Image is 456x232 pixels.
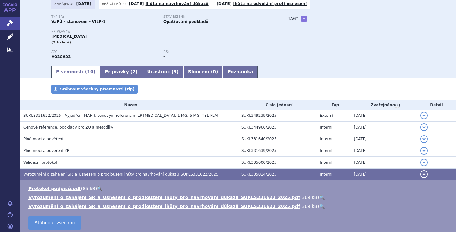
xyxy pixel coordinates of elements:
[174,69,177,74] span: 9
[238,122,317,133] td: SUKL344966/2025
[28,194,450,201] li: ( )
[320,125,332,129] span: Interní
[420,123,428,131] button: detail
[395,103,400,108] abbr: (?)
[223,66,258,78] a: Poznámka
[83,186,95,191] span: 85 kB
[351,122,417,133] td: [DATE]
[51,15,157,19] p: Typ SŘ:
[51,55,71,59] strong: OSILODROSTAT
[351,110,417,122] td: [DATE]
[54,1,74,6] span: Zahájeno:
[28,195,300,200] a: Vyrozumeni_o_zahajeni_SR_a_Usneseni_o_prodlouzeni_lhuty_pro_navrhovani_dukazu_SUKLS331622_2025.pdf
[288,15,298,23] h3: Tagy
[213,69,216,74] span: 0
[23,137,63,141] span: Plné moci a pověření
[420,112,428,119] button: detail
[76,2,92,6] strong: [DATE]
[420,170,428,178] button: detail
[146,2,209,6] a: lhůta na navrhování důkazů
[51,66,100,78] a: Písemnosti (10)
[320,149,332,153] span: Interní
[320,172,332,176] span: Interní
[163,19,208,24] strong: Opatřování podkladů
[238,169,317,180] td: SUKL335014/2025
[129,2,144,6] strong: [DATE]
[142,66,183,78] a: Účastníci (9)
[351,145,417,157] td: [DATE]
[23,113,218,118] span: SUKLS331622/2025 - Vyjádření MAH k cenovým referencím LP ISTURISA, 1 MG, 5 MG, TBL FLM
[320,137,332,141] span: Interní
[217,2,232,6] strong: [DATE]
[302,195,317,200] span: 369 kB
[351,169,417,180] td: [DATE]
[319,204,325,209] a: 🔍
[20,100,238,110] th: Název
[302,204,317,209] span: 369 kB
[420,159,428,166] button: detail
[238,133,317,145] td: SUKL331640/2025
[351,157,417,169] td: [DATE]
[183,66,223,78] a: Sloučení (0)
[238,100,317,110] th: Číslo jednací
[217,1,307,6] p: -
[51,50,157,54] p: ATC:
[417,100,456,110] th: Detail
[97,186,102,191] a: 🔍
[60,87,135,91] span: Stáhnout všechny písemnosti (zip)
[163,15,269,19] p: Stav řízení:
[351,133,417,145] td: [DATE]
[28,204,300,209] a: Vyrozumění_o_zahájení_SŘ_a_Usnesení_o_prodloužení_lhůty_pro_navrhování_důkazů_SUKLS331622_2025.pdf
[233,2,307,6] a: lhůta na odvolání proti usnesení
[129,1,209,6] p: -
[319,195,325,200] a: 🔍
[23,149,69,153] span: Plné moci a pověření ZP
[28,216,81,230] a: Stáhnout všechno
[51,40,71,44] span: (2 balení)
[23,160,57,165] span: Validační protokol
[163,50,269,54] p: RS:
[320,160,332,165] span: Interní
[51,30,275,34] p: Přípravky:
[87,69,93,74] span: 10
[420,135,428,143] button: detail
[23,172,218,176] span: Vyrozumění o zahájení SŘ_a_Usnesení o prodloužení lhůty pro navrhování důkazů_SUKLS331622/2025
[132,69,136,74] span: 2
[102,1,127,6] span: Běžící lhůty:
[28,203,450,209] li: ( )
[317,100,351,110] th: Typ
[301,16,307,22] a: +
[23,125,113,129] span: Cenové reference, podklady pro ZÚ a metodiky
[238,110,317,122] td: SUKL349239/2025
[51,34,87,39] span: [MEDICAL_DATA]
[28,186,81,191] a: Protokol podpisů.pdf
[51,85,138,94] a: Stáhnout všechny písemnosti (zip)
[238,145,317,157] td: SUKL331639/2025
[163,55,165,59] strong: -
[28,185,450,192] li: ( )
[420,147,428,155] button: detail
[320,113,333,118] span: Externí
[100,66,142,78] a: Přípravky (2)
[51,19,106,24] strong: VaPÚ - stanovení - VILP-1
[238,157,317,169] td: SUKL335000/2025
[351,100,417,110] th: Zveřejněno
